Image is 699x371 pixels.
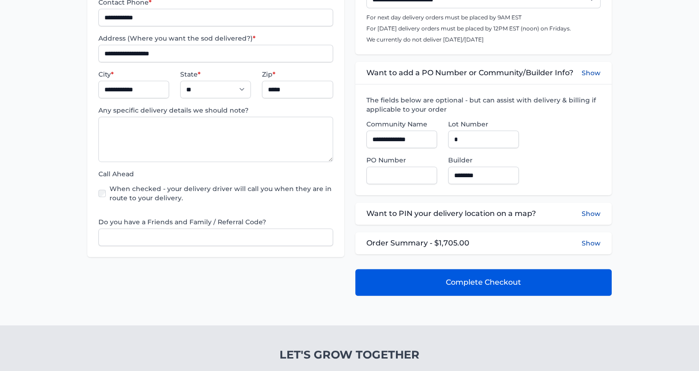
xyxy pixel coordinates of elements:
label: Builder [448,156,519,165]
label: Any specific delivery details we should note? [98,106,333,115]
label: Lot Number [448,120,519,129]
span: Complete Checkout [446,277,521,288]
p: For next day delivery orders must be placed by 9AM EST [366,14,601,21]
label: Do you have a Friends and Family / Referral Code? [98,217,333,227]
span: Order Summary - $1,705.00 [366,238,469,249]
button: Complete Checkout [355,269,612,296]
h4: Let's Grow Together [230,347,469,362]
label: Address (Where you want the sod delivered?) [98,34,333,43]
label: PO Number [366,156,437,165]
label: When checked - your delivery driver will call you when they are in route to your delivery. [109,184,333,203]
button: Show [582,208,601,219]
button: Show [582,67,601,78]
span: Want to add a PO Number or Community/Builder Info? [366,67,573,78]
label: Zip [262,70,333,79]
label: City [98,70,169,79]
p: For [DATE] delivery orders must be placed by 12PM EST (noon) on Fridays. [366,25,601,32]
label: Call Ahead [98,169,333,179]
p: We currently do not deliver [DATE]/[DATE] [366,36,601,43]
span: Want to PIN your delivery location on a map? [366,208,536,219]
label: Community Name [366,120,437,129]
label: The fields below are optional - but can assist with delivery & billing if applicable to your order [366,96,601,114]
button: Show [582,239,601,248]
label: State [180,70,251,79]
